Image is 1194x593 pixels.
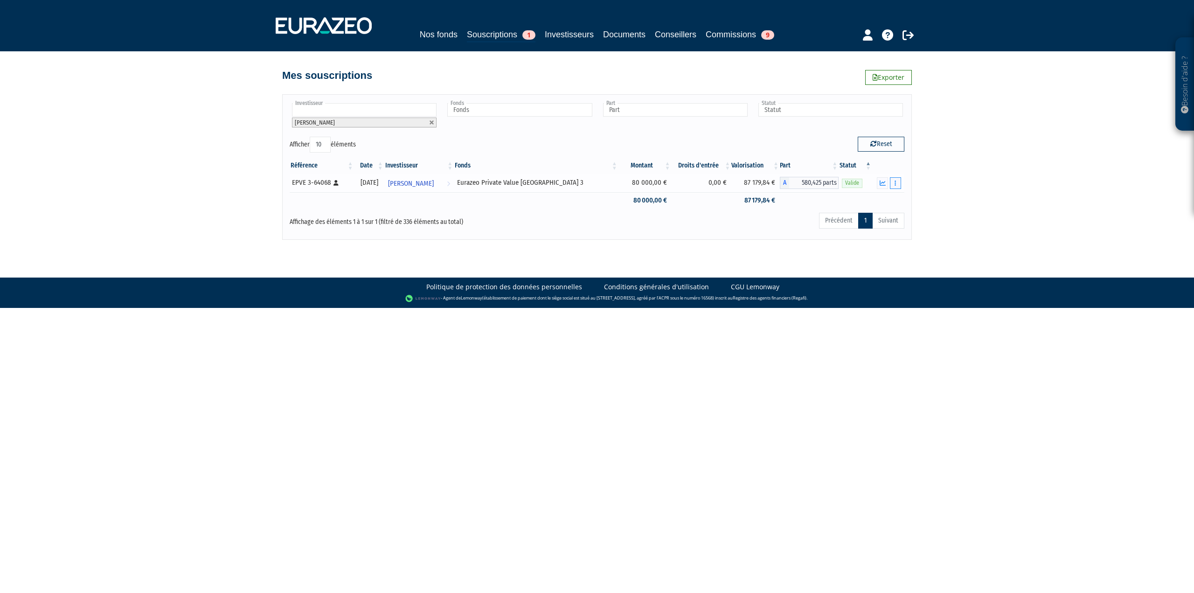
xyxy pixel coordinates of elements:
td: 80 000,00 € [618,192,672,209]
span: [PERSON_NAME] [388,175,434,192]
td: 87 179,84 € [731,174,780,192]
th: Droits d'entrée: activer pour trier la colonne par ordre croissant [672,158,732,174]
button: Reset [858,137,904,152]
td: 0,00 € [672,174,732,192]
div: - Agent de (établissement de paiement dont le siège social est situé au [STREET_ADDRESS], agréé p... [9,294,1185,303]
i: Voir l'investisseur [447,175,450,192]
span: [PERSON_NAME] [295,119,335,126]
th: Référence : activer pour trier la colonne par ordre croissant [290,158,354,174]
th: Statut : activer pour trier la colonne par ordre d&eacute;croissant [839,158,872,174]
a: Registre des agents financiers (Regafi) [733,295,806,301]
div: [DATE] [358,178,381,188]
a: Commissions9 [706,28,774,41]
th: Part: activer pour trier la colonne par ordre croissant [780,158,839,174]
img: logo-lemonway.png [405,294,441,303]
label: Afficher éléments [290,137,356,153]
th: Montant: activer pour trier la colonne par ordre croissant [618,158,672,174]
span: 9 [761,30,774,40]
div: EPVE 3-64068 [292,178,351,188]
th: Date: activer pour trier la colonne par ordre croissant [354,158,384,174]
a: Politique de protection des données personnelles [426,282,582,292]
th: Investisseur: activer pour trier la colonne par ordre croissant [384,158,454,174]
h4: Mes souscriptions [282,70,372,81]
div: A - Eurazeo Private Value Europe 3 [780,177,839,189]
a: Conditions générales d'utilisation [604,282,709,292]
a: [PERSON_NAME] [384,174,454,192]
th: Valorisation: activer pour trier la colonne par ordre croissant [731,158,780,174]
i: [Français] Personne physique [333,180,339,186]
p: Besoin d'aide ? [1180,42,1190,126]
a: Souscriptions1 [467,28,535,42]
img: 1732889491-logotype_eurazeo_blanc_rvb.png [276,17,372,34]
td: 87 179,84 € [731,192,780,209]
a: Investisseurs [545,28,594,41]
div: Affichage des éléments 1 à 1 sur 1 (filtré de 336 éléments au total) [290,212,538,227]
select: Afficheréléments [310,137,331,153]
a: CGU Lemonway [731,282,779,292]
td: 80 000,00 € [618,174,672,192]
a: Lemonway [461,295,482,301]
span: Valide [842,179,862,188]
span: A [780,177,789,189]
a: Nos fonds [420,28,458,41]
span: 1 [522,30,535,40]
a: 1 [858,213,873,229]
a: Exporter [865,70,912,85]
th: Fonds: activer pour trier la colonne par ordre croissant [454,158,618,174]
a: Conseillers [655,28,696,41]
span: 580,425 parts [789,177,839,189]
a: Documents [603,28,646,41]
div: Eurazeo Private Value [GEOGRAPHIC_DATA] 3 [457,178,615,188]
